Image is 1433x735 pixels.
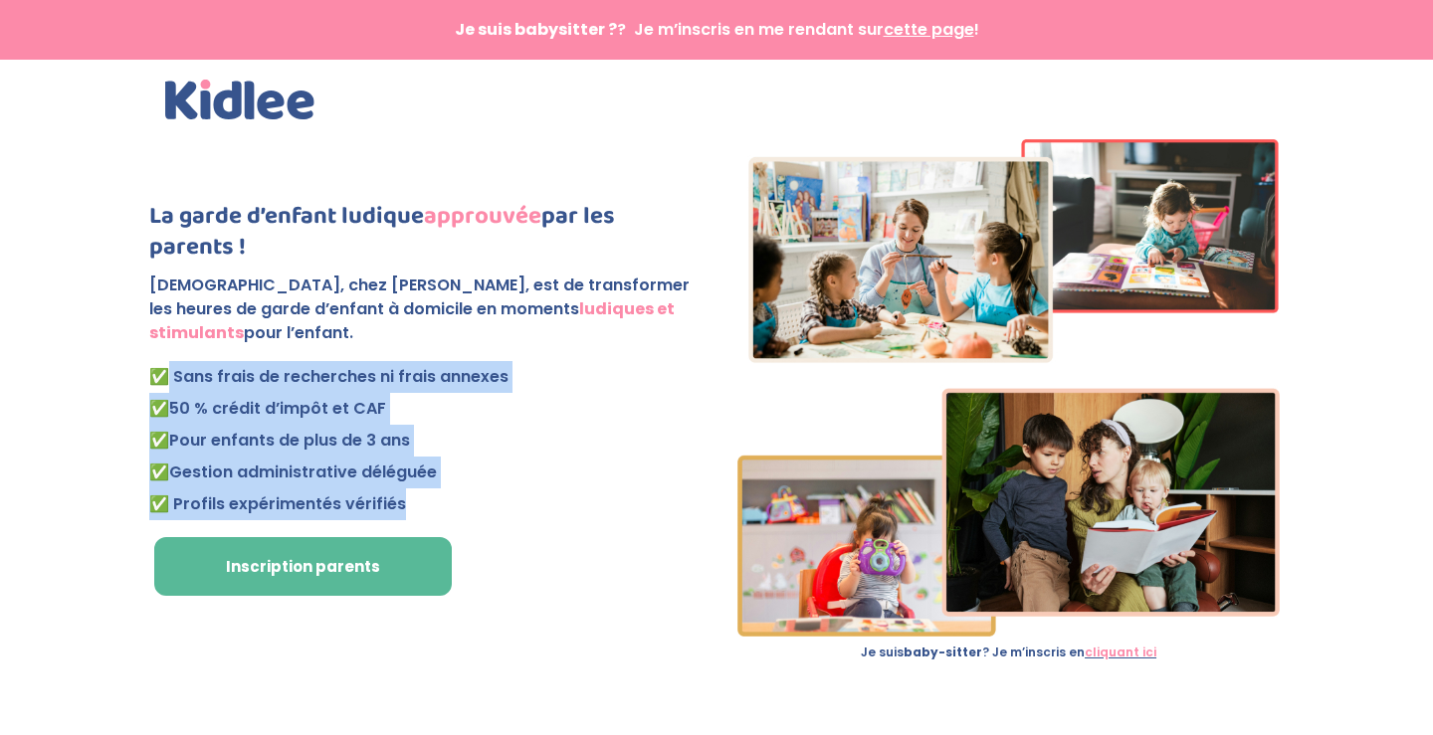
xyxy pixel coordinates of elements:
[424,197,541,236] strong: approuvée
[149,361,700,520] p: our enfants de plus de 3 ans
[149,297,675,344] strong: ludiques et stimulants
[149,274,700,361] p: [DEMOGRAPHIC_DATA], chez [PERSON_NAME], est de transformer les heures de garde d’enfant à domicil...
[884,18,974,41] span: cette page
[149,429,169,452] strong: ✅
[149,460,437,483] span: ✅Gestion administrative déléguée
[165,80,314,119] img: Kidlee - Logo
[149,397,386,420] span: 50 % crédit d’impôt et CAF
[455,18,617,41] strong: Je suis babysitter ?
[1085,643,1156,660] a: cliquant ici
[149,429,179,452] span: P
[149,397,169,420] strong: ✅
[904,643,982,660] strong: baby-sitter
[154,537,452,597] a: Inscription parents
[165,22,1268,38] p: ? Je m’inscris en me rendant sur !
[149,201,700,273] h1: La garde d’enfant ludique par les parents !
[733,646,1284,658] p: Je suis ? Je m’inscris en
[737,139,1281,637] img: Imgs-2
[149,365,509,388] span: ✅ Sans frais de recherches ni frais annexes
[149,492,406,515] span: ✅ Profils expérimentés vérifiés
